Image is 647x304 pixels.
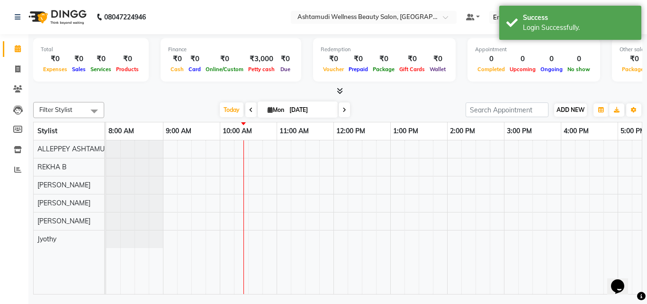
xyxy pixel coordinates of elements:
span: Ongoing [538,66,565,73]
span: Services [88,66,114,73]
div: Appointment [475,46,593,54]
div: Success [523,13,634,23]
div: ₹0 [427,54,448,64]
button: ADD NEW [554,103,587,117]
div: ₹3,000 [246,54,277,64]
div: ₹0 [70,54,88,64]
span: [PERSON_NAME] [37,199,90,207]
div: ₹0 [114,54,141,64]
a: 10:00 AM [220,124,254,138]
div: ₹0 [346,54,370,64]
div: Redemption [321,46,448,54]
span: Cash [168,66,186,73]
input: Search Appointment [466,102,548,117]
span: Card [186,66,203,73]
a: 3:00 PM [504,124,534,138]
span: ALLEPPEY ASHTAMUDI [37,145,111,153]
span: Upcoming [507,66,538,73]
a: 4:00 PM [561,124,591,138]
iframe: chat widget [607,266,638,295]
span: [PERSON_NAME] [37,217,90,225]
div: Login Successfully. [523,23,634,33]
span: Gift Cards [397,66,427,73]
img: logo [24,4,89,30]
div: 0 [507,54,538,64]
a: 11:00 AM [277,124,311,138]
span: No show [565,66,593,73]
a: 12:00 PM [334,124,368,138]
span: Voucher [321,66,346,73]
span: Due [278,66,293,73]
div: Total [41,46,141,54]
span: [PERSON_NAME] [37,181,90,189]
span: Jyothy [37,235,56,243]
div: ₹0 [88,54,114,64]
div: ₹0 [397,54,427,64]
input: 2025-09-01 [287,103,334,117]
a: 9:00 AM [163,124,194,138]
span: Mon [265,106,287,113]
div: 0 [475,54,507,64]
span: Today [220,102,243,117]
span: Wallet [427,66,448,73]
b: 08047224946 [104,4,146,30]
a: 1:00 PM [391,124,421,138]
div: ₹0 [186,54,203,64]
span: Package [370,66,397,73]
div: ₹0 [168,54,186,64]
div: 0 [565,54,593,64]
span: Online/Custom [203,66,246,73]
span: Completed [475,66,507,73]
span: Prepaid [346,66,370,73]
span: Filter Stylist [39,106,72,113]
div: 0 [538,54,565,64]
div: ₹0 [321,54,346,64]
span: Products [114,66,141,73]
span: REKHA B [37,163,67,171]
span: Stylist [37,127,57,135]
a: 2:00 PM [448,124,477,138]
span: Sales [70,66,88,73]
div: Finance [168,46,294,54]
div: ₹0 [41,54,70,64]
span: Expenses [41,66,70,73]
a: 8:00 AM [106,124,136,138]
span: ADD NEW [557,106,584,113]
div: ₹0 [203,54,246,64]
div: ₹0 [277,54,294,64]
span: Petty cash [246,66,277,73]
div: ₹0 [370,54,397,64]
